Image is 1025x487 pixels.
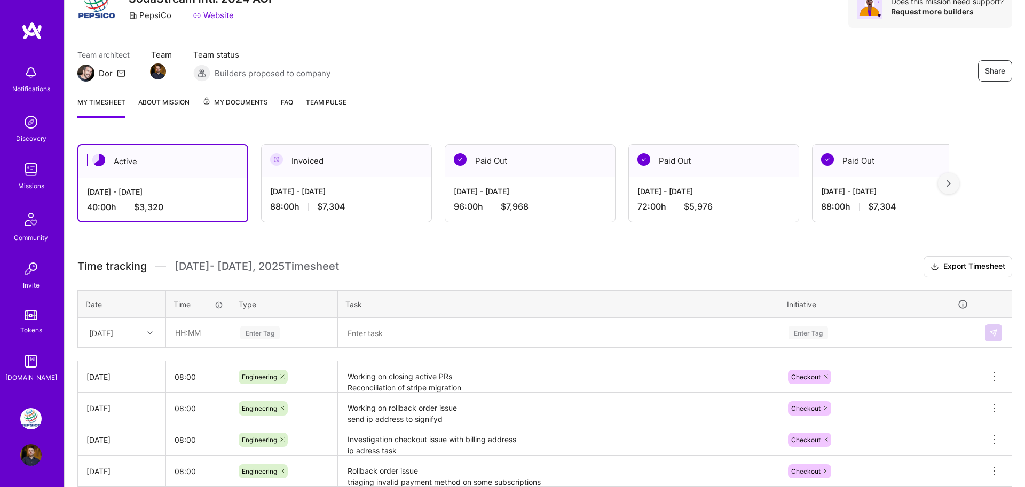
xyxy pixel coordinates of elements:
div: Enter Tag [240,324,280,341]
div: Paid Out [629,145,799,177]
img: Team Architect [77,65,94,82]
span: Engineering [242,404,277,412]
div: Paid Out [813,145,982,177]
a: User Avatar [18,444,44,466]
a: PepsiCo: SodaStream Intl. 2024 AOP [18,408,44,429]
div: [DATE] [86,371,157,382]
a: About Mission [138,97,190,118]
img: teamwork [20,159,42,180]
span: Engineering [242,467,277,475]
img: tokens [25,310,37,320]
div: [DATE] - [DATE] [87,186,239,197]
div: [DATE] - [DATE] [637,186,790,197]
textarea: Rollback order issue triaging invalid payment method on some subscriptions [339,457,778,486]
img: guide book [20,350,42,372]
img: bell [20,62,42,83]
th: Task [338,290,779,318]
span: Share [985,66,1005,76]
a: FAQ [281,97,293,118]
span: My Documents [202,97,268,108]
div: Missions [18,180,44,191]
span: $3,320 [134,202,163,213]
i: icon Mail [117,69,125,77]
span: Team [151,49,172,60]
span: Team status [193,49,330,60]
i: icon Download [931,261,939,273]
span: Team Pulse [306,98,346,106]
img: Builders proposed to company [193,65,210,82]
input: HH:MM [167,318,230,347]
img: Team Member Avatar [150,63,166,79]
div: Initiative [787,298,968,310]
img: discovery [20,111,42,133]
div: Invoiced [262,145,431,177]
div: Tokens [20,324,42,336]
span: $7,304 [868,201,896,212]
div: [DATE] [86,434,157,445]
img: User Avatar [20,444,42,466]
a: Team Member Avatar [151,62,165,81]
img: Community [18,206,44,232]
img: Invite [20,258,42,280]
input: HH:MM [166,394,231,422]
div: Discovery [16,133,46,144]
div: [DATE] - [DATE] [454,186,606,197]
div: 88:00 h [821,201,974,212]
div: 88:00 h [270,201,423,212]
img: PepsiCo: SodaStream Intl. 2024 AOP [20,408,42,429]
span: Checkout [791,436,821,444]
span: Engineering [242,373,277,381]
i: icon CompanyGray [129,11,137,20]
th: Date [78,290,166,318]
div: Enter Tag [789,324,828,341]
button: Share [978,60,1012,82]
img: Submit [989,329,998,337]
div: 72:00 h [637,201,790,212]
div: Community [14,232,48,243]
div: Request more builders [891,6,1004,17]
span: Checkout [791,404,821,412]
textarea: Investigation checkout issue with billing address ip adress task rollback order [339,425,778,454]
div: Dor [99,68,113,79]
span: Engineering [242,436,277,444]
i: icon Chevron [147,330,153,336]
span: $7,304 [317,201,345,212]
div: [DATE] - [DATE] [270,186,423,197]
div: PepsiCo [129,10,171,21]
span: $5,976 [684,201,713,212]
a: Team Pulse [306,97,346,118]
input: HH:MM [166,426,231,454]
div: [DATE] [86,466,157,477]
img: logo [21,21,43,41]
div: Notifications [12,83,50,94]
input: HH:MM [166,457,231,485]
span: Checkout [791,467,821,475]
div: [DATE] [86,403,157,414]
textarea: Working on rollback order issue send ip address to signifyd code review [339,394,778,423]
a: My timesheet [77,97,125,118]
div: [DATE] [89,327,113,338]
span: $7,968 [501,201,529,212]
button: Export Timesheet [924,256,1012,277]
textarea: Working on closing active PRs Reconciliation of stripe migration [339,362,778,392]
a: Website [193,10,234,21]
img: Invoiced [270,153,283,166]
div: Invite [23,280,40,291]
div: 96:00 h [454,201,606,212]
div: Time [174,299,223,310]
div: Paid Out [445,145,615,177]
img: Paid Out [454,153,467,166]
img: Active [92,154,105,166]
div: 40:00 h [87,202,239,213]
span: Builders proposed to company [215,68,330,79]
div: [DOMAIN_NAME] [5,372,57,383]
div: Active [78,145,247,178]
span: Time tracking [77,260,147,273]
span: [DATE] - [DATE] , 2025 Timesheet [175,260,339,273]
th: Type [231,290,338,318]
span: Team architect [77,49,130,60]
div: [DATE] - [DATE] [821,186,974,197]
input: HH:MM [166,363,231,391]
a: My Documents [202,97,268,118]
img: Paid Out [821,153,834,166]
